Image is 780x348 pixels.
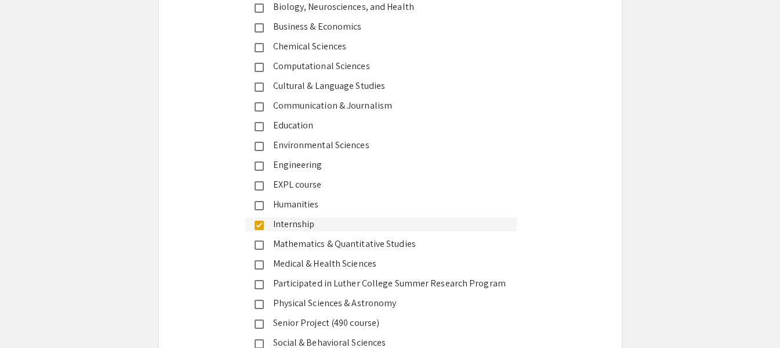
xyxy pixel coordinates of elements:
div: Environmental Sciences [264,138,507,152]
div: Chemical Sciences [264,40,507,53]
div: Humanities [264,198,507,211]
div: EXPL course [264,178,507,192]
div: Physical Sciences & Astronomy [264,296,507,310]
div: Senior Project (490 course) [264,316,507,330]
div: Medical & Health Sciences [264,257,507,271]
div: Education [264,119,507,132]
div: Cultural & Language Studies [264,79,507,93]
div: Internship [264,217,507,231]
div: Participated in Luther College Summer Research Program [264,277,507,290]
div: Business & Economics [264,20,507,34]
div: Communication & Journalism [264,99,507,113]
iframe: Chat [9,296,49,339]
div: Computational Sciences [264,59,507,73]
div: Engineering [264,158,507,172]
div: Mathematics & Quantitative Studies [264,237,507,251]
